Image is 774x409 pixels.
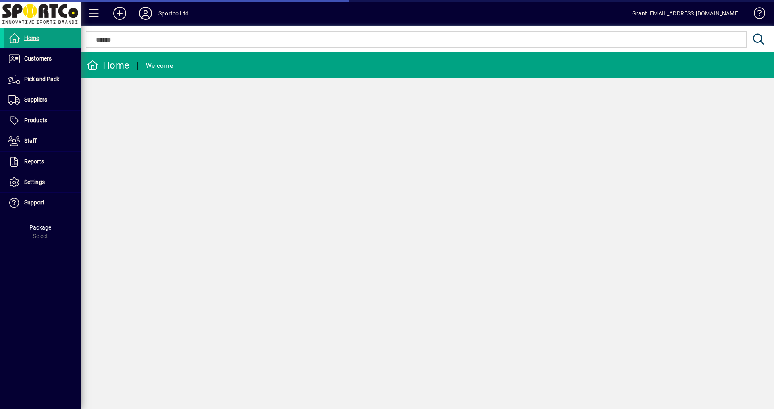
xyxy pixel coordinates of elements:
div: Welcome [146,59,173,72]
span: Home [24,35,39,41]
span: Reports [24,158,44,165]
a: Products [4,111,81,131]
a: Customers [4,49,81,69]
a: Staff [4,131,81,151]
a: Knowledge Base [748,2,764,28]
button: Profile [133,6,158,21]
a: Support [4,193,81,213]
button: Add [107,6,133,21]
span: Staff [24,138,37,144]
span: Suppliers [24,96,47,103]
div: Sportco Ltd [158,7,189,20]
span: Package [29,224,51,231]
span: Support [24,199,44,206]
a: Settings [4,172,81,192]
a: Reports [4,152,81,172]
span: Products [24,117,47,123]
span: Pick and Pack [24,76,59,82]
a: Suppliers [4,90,81,110]
span: Settings [24,179,45,185]
a: Pick and Pack [4,69,81,90]
span: Customers [24,55,52,62]
div: Grant [EMAIL_ADDRESS][DOMAIN_NAME] [632,7,740,20]
div: Home [87,59,129,72]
